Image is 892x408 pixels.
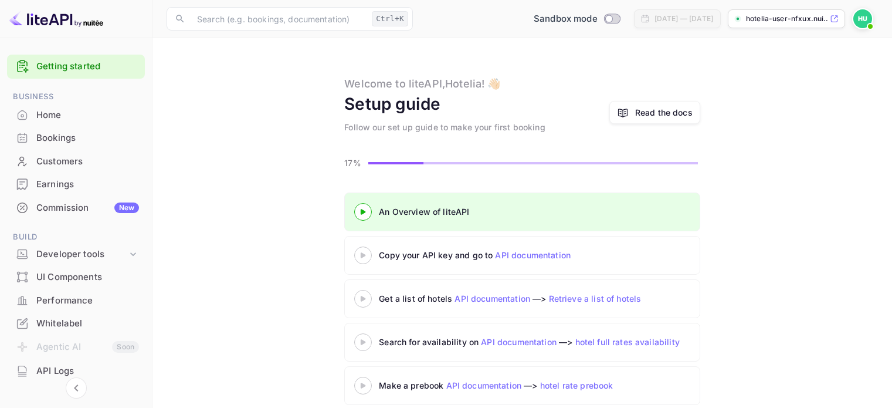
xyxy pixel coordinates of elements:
[36,60,139,73] a: Getting started
[379,205,672,218] div: An Overview of liteAPI
[7,266,145,289] div: UI Components
[7,312,145,334] a: Whitelabel
[7,289,145,311] a: Performance
[36,294,139,308] div: Performance
[66,377,87,399] button: Collapse navigation
[7,360,145,382] a: API Logs
[36,365,139,378] div: API Logs
[344,121,545,133] div: Follow our set up guide to make your first booking
[36,109,139,122] div: Home
[36,271,139,284] div: UI Components
[635,106,693,119] a: Read the docs
[7,150,145,173] div: Customers
[446,380,522,390] a: API documentation
[379,249,672,261] div: Copy your API key and go to
[529,12,625,26] div: Switch to Production mode
[36,317,139,331] div: Whitelabel
[36,248,127,261] div: Developer tools
[7,312,145,335] div: Whitelabel
[7,197,145,220] div: CommissionNew
[344,92,440,116] div: Setup guide
[36,155,139,168] div: Customers
[344,157,365,169] p: 17%
[372,11,408,26] div: Ctrl+K
[36,178,139,191] div: Earnings
[654,14,713,24] div: [DATE] — [DATE]
[7,127,145,150] div: Bookings
[344,76,500,92] div: Welcome to liteAPI, Hotelia ! 👋🏻
[379,292,672,305] div: Get a list of hotels —>
[7,104,145,126] a: Home
[7,55,145,79] div: Getting started
[7,173,145,195] a: Earnings
[7,150,145,172] a: Customers
[575,337,680,347] a: hotel full rates availability
[190,7,367,31] input: Search (e.g. bookings, documentation)
[495,250,571,260] a: API documentation
[481,337,557,347] a: API documentation
[7,231,145,244] span: Build
[7,104,145,127] div: Home
[7,173,145,196] div: Earnings
[7,127,145,149] a: Bookings
[7,197,145,218] a: CommissionNew
[379,336,789,348] div: Search for availability on —>
[609,101,700,124] a: Read the docs
[746,14,827,24] p: hotelia-user-nfxux.nui...
[36,201,139,215] div: Commission
[455,294,530,304] a: API documentation
[7,289,145,312] div: Performance
[114,203,139,213] div: New
[7,266,145,288] a: UI Components
[853,9,872,28] img: Hotelia User
[7,244,145,265] div: Developer tools
[379,379,672,392] div: Make a prebook —>
[534,12,598,26] span: Sandbox mode
[540,380,613,390] a: hotel rate prebook
[9,9,103,28] img: LiteAPI logo
[7,360,145,383] div: API Logs
[36,131,139,145] div: Bookings
[549,294,642,304] a: Retrieve a list of hotels
[7,90,145,103] span: Business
